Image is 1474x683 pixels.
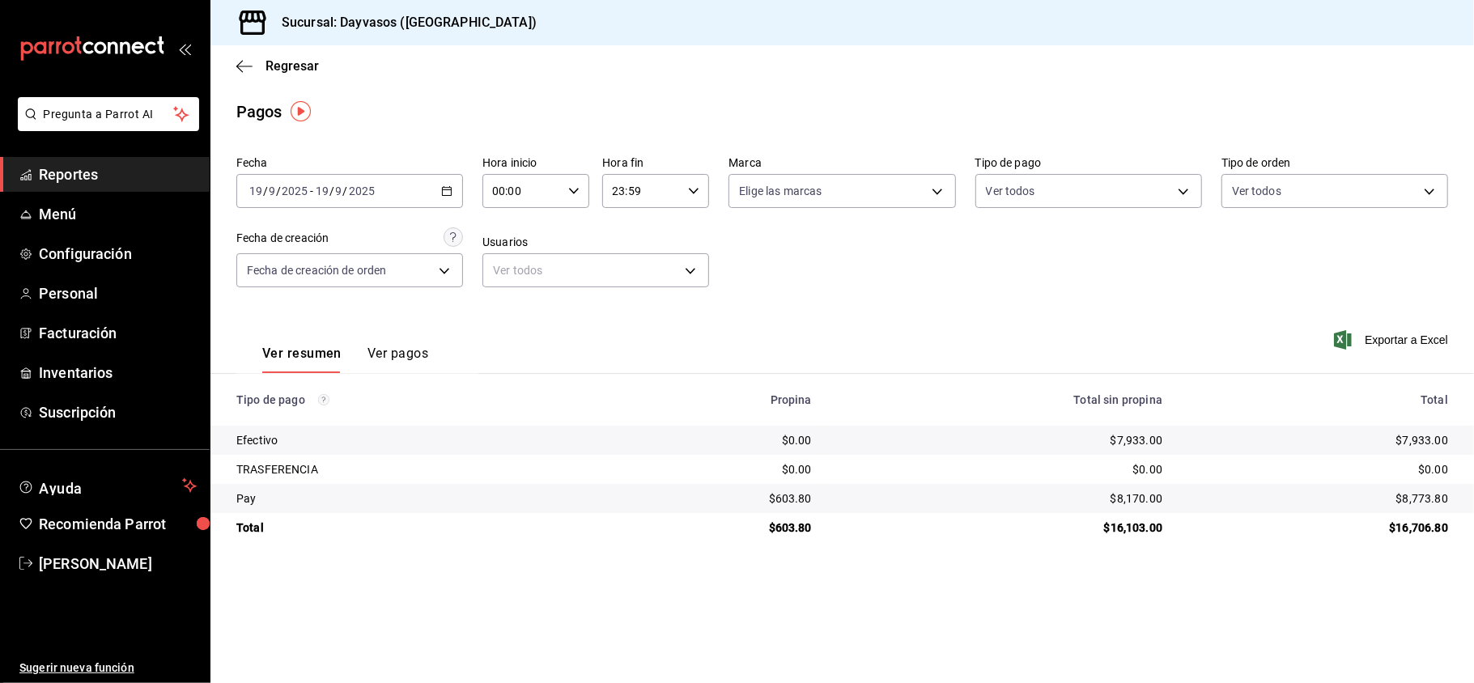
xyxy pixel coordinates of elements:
[236,393,601,406] div: Tipo de pago
[18,97,199,131] button: Pregunta a Parrot AI
[291,101,311,121] img: Tooltip marker
[236,520,601,536] div: Total
[263,185,268,197] span: /
[236,100,282,124] div: Pagos
[281,185,308,197] input: ----
[268,185,276,197] input: --
[1188,520,1448,536] div: $16,706.80
[39,553,197,575] span: [PERSON_NAME]
[729,158,955,169] label: Marca
[335,185,343,197] input: --
[39,476,176,495] span: Ayuda
[602,158,709,169] label: Hora fin
[39,243,197,265] span: Configuración
[276,185,281,197] span: /
[627,490,811,507] div: $603.80
[39,513,197,535] span: Recomienda Parrot
[178,42,191,55] button: open_drawer_menu
[482,158,589,169] label: Hora inicio
[236,432,601,448] div: Efectivo
[348,185,376,197] input: ----
[482,253,709,287] div: Ver todos
[236,158,463,169] label: Fecha
[367,346,428,373] button: Ver pagos
[1232,183,1281,199] span: Ver todos
[44,106,174,123] span: Pregunta a Parrot AI
[1188,393,1448,406] div: Total
[343,185,348,197] span: /
[627,461,811,477] div: $0.00
[236,230,329,247] div: Fecha de creación
[265,58,319,74] span: Regresar
[315,185,329,197] input: --
[19,660,197,677] span: Sugerir nueva función
[39,401,197,423] span: Suscripción
[269,13,537,32] h3: Sucursal: Dayvasos ([GEOGRAPHIC_DATA])
[39,362,197,384] span: Inventarios
[310,185,313,197] span: -
[236,58,319,74] button: Regresar
[627,393,811,406] div: Propina
[838,490,1162,507] div: $8,170.00
[838,393,1162,406] div: Total sin propina
[39,163,197,185] span: Reportes
[39,282,197,304] span: Personal
[248,185,263,197] input: --
[1188,461,1448,477] div: $0.00
[236,461,601,477] div: TRASFERENCIA
[482,237,709,248] label: Usuarios
[1188,432,1448,448] div: $7,933.00
[318,394,329,405] svg: Los pagos realizados con Pay y otras terminales son montos brutos.
[627,432,811,448] div: $0.00
[236,490,601,507] div: Pay
[39,203,197,225] span: Menú
[986,183,1035,199] span: Ver todos
[975,158,1202,169] label: Tipo de pago
[262,346,342,373] button: Ver resumen
[1221,158,1448,169] label: Tipo de orden
[838,461,1162,477] div: $0.00
[838,432,1162,448] div: $7,933.00
[39,322,197,344] span: Facturación
[838,520,1162,536] div: $16,103.00
[627,520,811,536] div: $603.80
[1188,490,1448,507] div: $8,773.80
[329,185,334,197] span: /
[247,262,386,278] span: Fecha de creación de orden
[262,346,428,373] div: navigation tabs
[739,183,822,199] span: Elige las marcas
[1337,330,1448,350] button: Exportar a Excel
[11,117,199,134] a: Pregunta a Parrot AI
